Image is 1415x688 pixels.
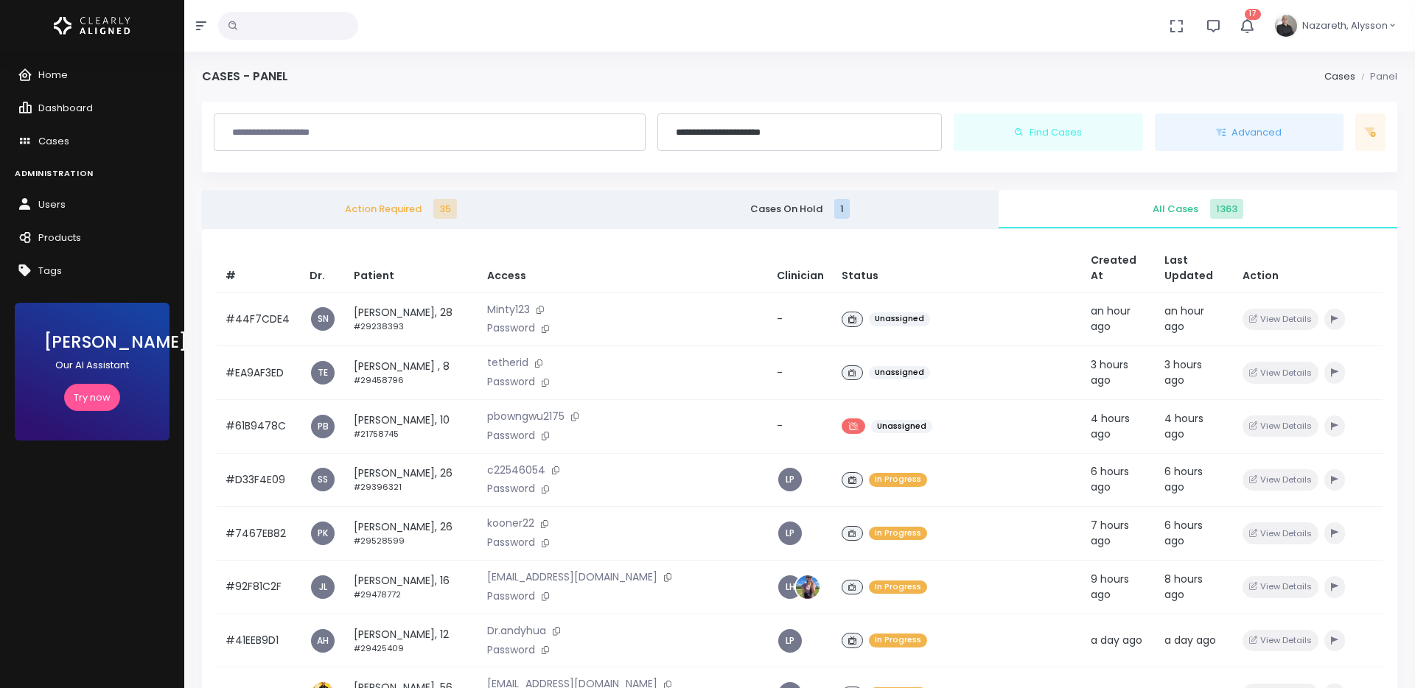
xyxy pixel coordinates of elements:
p: Password [487,320,759,337]
span: 1363 [1210,199,1243,219]
span: an hour ago [1164,303,1204,334]
td: #61B9478C [217,399,301,453]
span: In Progress [869,580,927,594]
a: TE [311,361,335,385]
td: [PERSON_NAME], 16 [345,561,478,614]
a: LP [778,468,802,491]
h4: Cases - Panel [202,69,288,83]
span: Nazareth, Alysson [1302,18,1388,33]
a: SS [311,468,335,491]
th: Dr. [301,244,345,293]
td: - [768,292,833,346]
img: Logo Horizontal [54,10,130,41]
span: 8 hours ago [1164,572,1203,602]
p: Password [487,642,759,659]
span: 4 hours ago [1091,411,1130,441]
td: [PERSON_NAME], 28 [345,292,478,346]
p: Minty123 [487,302,759,318]
a: LP [778,522,802,545]
span: Unassigned [869,312,930,326]
small: #29396321 [354,481,402,493]
td: #7467EB82 [217,507,301,561]
td: [PERSON_NAME], 12 [345,614,478,667]
span: Cases On Hold [612,202,988,217]
span: 3 hours ago [1164,357,1202,387]
p: c22546054 [487,463,759,479]
p: kooner22 [487,516,759,532]
span: LP [778,629,802,653]
span: Action Required [214,202,589,217]
a: Cases [1324,69,1355,83]
th: Created At [1082,244,1156,293]
span: 6 hours ago [1164,518,1203,548]
a: PK [311,522,335,545]
img: Header Avatar [1273,13,1299,39]
span: 4 hours ago [1164,411,1203,441]
td: [PERSON_NAME], 10 [345,399,478,453]
th: Access [478,244,768,293]
th: Patient [345,244,478,293]
td: #92F81C2F [217,561,301,614]
span: 9 hours ago [1091,572,1129,602]
p: Dr.andyhua [487,623,759,639]
span: Home [38,68,68,82]
span: In Progress [869,473,927,487]
span: a day ago [1091,633,1142,647]
a: Try now [64,384,120,411]
h3: [PERSON_NAME] [44,332,140,352]
small: #29458796 [354,374,404,386]
span: Cases [38,134,69,148]
button: View Details [1243,415,1318,437]
td: #41EEB9D1 [217,614,301,667]
th: Clinician [768,244,833,293]
th: # [217,244,301,293]
a: LH [778,575,802,599]
button: View Details [1243,469,1318,491]
span: In Progress [869,633,927,647]
span: Unassigned [871,420,932,434]
span: JL [311,575,335,599]
p: Password [487,535,759,551]
small: #21758745 [354,428,399,440]
p: Password [487,428,759,444]
button: Advanced [1155,113,1344,152]
span: Dashboard [38,101,93,115]
span: 17 [1245,9,1261,20]
p: Password [487,374,759,390]
p: [EMAIL_ADDRESS][DOMAIN_NAME] [487,569,759,586]
button: View Details [1243,630,1318,651]
small: #29238393 [354,320,404,332]
button: View Details [1243,309,1318,330]
a: AH [311,629,335,653]
p: Our AI Assistant [44,358,140,373]
button: View Details [1243,362,1318,383]
span: 1 [834,199,850,219]
span: a day ago [1164,633,1216,647]
th: Status [833,244,1082,293]
span: an hour ago [1091,303,1131,334]
span: 6 hours ago [1091,464,1129,494]
small: #29478772 [354,589,401,600]
td: - [768,399,833,453]
td: [PERSON_NAME], 26 [345,507,478,561]
button: View Details [1243,522,1318,544]
span: 7 hours ago [1091,518,1129,548]
span: In Progress [869,527,927,541]
small: #29425409 [354,642,404,654]
td: #EA9AF3ED [217,346,301,400]
span: 35 [433,199,457,219]
span: All Cases [1010,202,1386,217]
a: SN [311,307,335,331]
span: Tags [38,264,62,278]
a: PB [311,415,335,438]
